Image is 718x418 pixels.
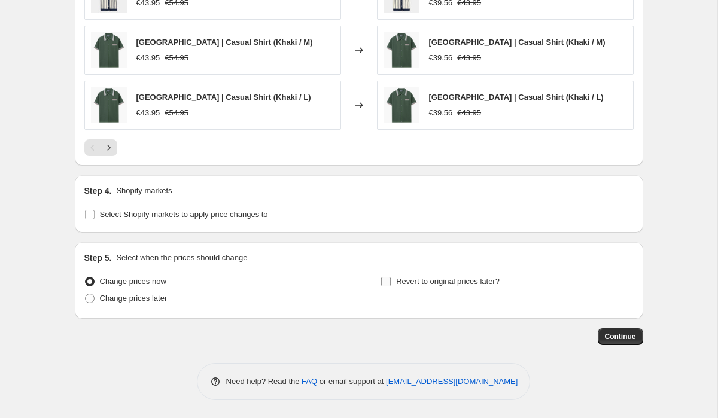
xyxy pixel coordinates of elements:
[136,38,313,47] span: [GEOGRAPHIC_DATA] | Casual Shirt (Khaki / M)
[101,139,117,156] button: Next
[598,328,643,345] button: Continue
[84,252,112,264] h2: Step 5.
[429,38,606,47] span: [GEOGRAPHIC_DATA] | Casual Shirt (Khaki / M)
[100,210,268,219] span: Select Shopify markets to apply price changes to
[226,377,302,386] span: Need help? Read the
[100,294,168,303] span: Change prices later
[100,277,166,286] span: Change prices now
[84,185,112,197] h2: Step 4.
[457,52,481,64] strike: €43.95
[84,139,117,156] nav: Pagination
[165,107,188,119] strike: €54.95
[317,377,386,386] span: or email support at
[457,107,481,119] strike: €43.95
[605,332,636,341] span: Continue
[136,107,160,119] div: €43.95
[116,252,247,264] p: Select when the prices should change
[429,107,453,119] div: €39.56
[386,377,518,386] a: [EMAIL_ADDRESS][DOMAIN_NAME]
[136,93,311,102] span: [GEOGRAPHIC_DATA] | Casual Shirt (Khaki / L)
[136,52,160,64] div: €43.95
[429,93,604,102] span: [GEOGRAPHIC_DATA] | Casual Shirt (Khaki / L)
[384,87,419,123] img: 5_5a11a7ea-7613-42ee-9ec9-6d2a48facef0_80x.png
[396,277,500,286] span: Revert to original prices later?
[165,52,188,64] strike: €54.95
[302,377,317,386] a: FAQ
[91,32,127,68] img: 5_5a11a7ea-7613-42ee-9ec9-6d2a48facef0_80x.png
[91,87,127,123] img: 5_5a11a7ea-7613-42ee-9ec9-6d2a48facef0_80x.png
[384,32,419,68] img: 5_5a11a7ea-7613-42ee-9ec9-6d2a48facef0_80x.png
[116,185,172,197] p: Shopify markets
[429,52,453,64] div: €39.56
